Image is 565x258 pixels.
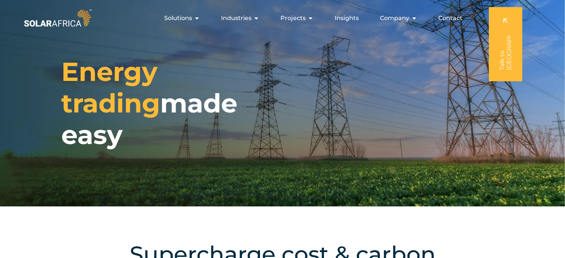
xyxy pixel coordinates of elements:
nav: Menu [93,11,468,26]
a: Contact [438,14,462,23]
span: Company [380,14,409,23]
span: Projects [280,14,306,23]
div: Menu Toggle [93,11,468,26]
a: Insights [335,14,359,23]
h1: made easy [61,56,266,151]
span: Solutions [164,14,192,23]
span: Industries [221,14,251,23]
span: Energy trading [61,56,160,119]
